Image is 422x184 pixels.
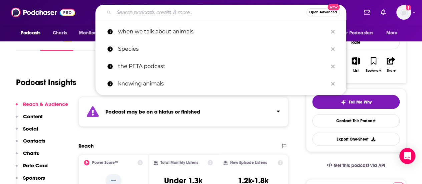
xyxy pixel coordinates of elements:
[105,109,200,115] strong: Podcast may be on a hiatus or finished
[83,35,114,51] a: Episodes52
[312,133,400,146] button: Export One-Sheet
[118,58,328,75] p: the PETA podcast
[16,126,38,138] button: Social
[386,69,395,73] div: Share
[399,148,415,164] div: Open Intercom Messenger
[406,5,411,10] svg: Add a profile image
[160,160,198,165] h2: Total Monthly Listens
[396,5,411,20] img: User Profile
[118,40,328,58] p: Species
[95,75,346,93] a: knowing animals
[40,35,73,51] a: InsightsPodchaser Pro
[16,138,45,150] button: Contacts
[16,35,31,51] a: About
[118,75,328,93] p: knowing animals
[95,58,346,75] a: the PETA podcast
[23,126,38,132] p: Social
[341,28,373,38] span: For Podcasters
[48,27,71,39] a: Charts
[78,143,94,149] h2: Reach
[353,69,359,73] div: List
[16,77,76,87] h1: Podcast Insights
[361,7,373,18] a: Show notifications dropdown
[230,160,267,165] h2: New Episode Listens
[334,163,385,168] span: Get this podcast via API
[79,28,103,38] span: Monitoring
[118,23,328,40] p: when we talk about animals
[95,40,346,58] a: Species
[16,27,49,39] button: open menu
[23,101,68,107] p: Reach & Audience
[23,175,45,181] p: Sponsors
[23,150,39,156] p: Charts
[341,100,346,105] img: tell me why sparkle
[347,53,365,77] button: List
[396,5,411,20] button: Show profile menu
[53,28,67,38] span: Charts
[95,23,346,40] a: when we talk about animals
[16,113,43,126] button: Content
[312,114,400,127] a: Contact This Podcast
[16,162,48,175] button: Rate Card
[382,27,406,39] button: open menu
[16,101,68,113] button: Reach & Audience
[23,138,45,144] p: Contacts
[312,35,400,49] div: Rate
[378,7,388,18] a: Show notifications dropdown
[114,7,306,18] input: Search podcasts, credits, & more...
[92,160,118,165] h2: Power Score™
[23,162,48,169] p: Rate Card
[16,150,39,162] button: Charts
[328,4,340,10] span: New
[309,11,337,14] span: Open Advanced
[337,27,383,39] button: open menu
[365,53,382,77] button: Bookmark
[366,69,381,73] div: Bookmark
[396,5,411,20] span: Logged in as gabrielle.gantz
[74,27,111,39] button: open menu
[382,53,400,77] button: Share
[386,28,398,38] span: More
[312,95,400,109] button: tell me why sparkleTell Me Why
[11,6,75,19] img: Podchaser - Follow, Share and Rate Podcasts
[78,97,288,127] section: Click to expand status details
[306,8,340,16] button: Open AdvancedNew
[95,5,346,20] div: Search podcasts, credits, & more...
[321,157,391,174] a: Get this podcast via API
[23,113,43,120] p: Content
[21,28,40,38] span: Podcasts
[349,100,372,105] span: Tell Me Why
